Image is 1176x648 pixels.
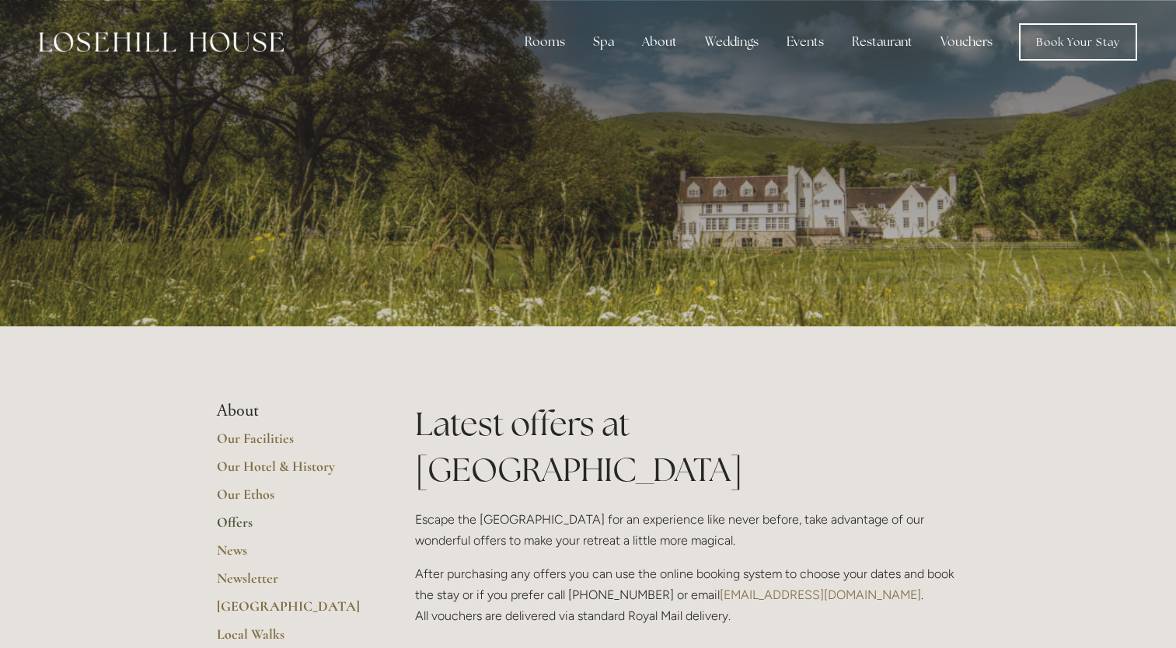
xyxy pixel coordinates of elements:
a: Our Ethos [217,486,365,514]
a: Newsletter [217,570,365,597]
a: Our Facilities [217,430,365,458]
li: About [217,401,365,421]
p: After purchasing any offers you can use the online booking system to choose your dates and book t... [415,563,960,627]
img: Losehill House [39,32,284,52]
a: [EMAIL_ADDRESS][DOMAIN_NAME] [720,587,921,602]
a: Offers [217,514,365,542]
a: [GEOGRAPHIC_DATA] [217,597,365,625]
div: Restaurant [839,26,925,57]
a: Vouchers [928,26,1005,57]
div: Rooms [512,26,578,57]
p: Escape the [GEOGRAPHIC_DATA] for an experience like never before, take advantage of our wonderful... [415,509,960,551]
a: Our Hotel & History [217,458,365,486]
div: Events [774,26,836,57]
div: Weddings [693,26,771,57]
div: Spa [581,26,626,57]
a: News [217,542,365,570]
a: Book Your Stay [1019,23,1137,61]
div: About [630,26,689,57]
h1: Latest offers at [GEOGRAPHIC_DATA] [415,401,960,493]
